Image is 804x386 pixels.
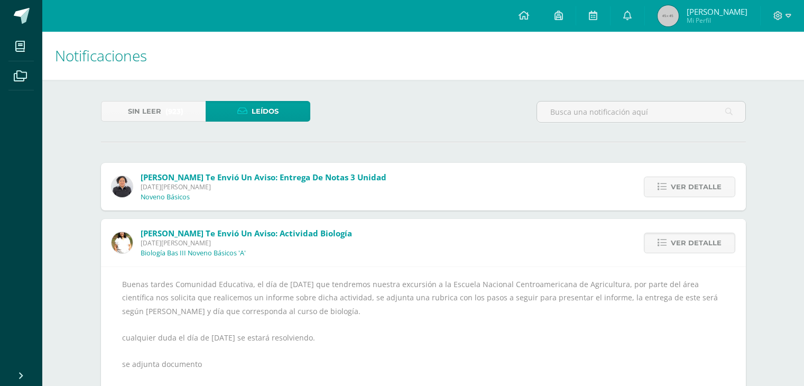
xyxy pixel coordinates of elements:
[687,16,747,25] span: Mi Perfil
[141,182,386,191] span: [DATE][PERSON_NAME]
[165,102,183,121] span: (923)
[252,102,279,121] span: Leídos
[141,172,386,182] span: [PERSON_NAME] te envió un aviso: Entrega de notas 3 unidad
[687,6,747,17] span: [PERSON_NAME]
[128,102,161,121] span: Sin leer
[112,232,133,253] img: fde36cf8b4173ff221c800fd76040d52.png
[112,176,133,197] img: af13c187359f7083575757c8f4a3b81d.png
[141,193,190,201] p: Noveno Básicos
[658,5,679,26] img: 45x45
[101,101,206,122] a: Sin leer(923)
[206,101,310,122] a: Leídos
[141,238,352,247] span: [DATE][PERSON_NAME]
[671,233,722,253] span: Ver detalle
[141,249,246,258] p: Biología Bas III Noveno Básicos 'A'
[55,45,147,66] span: Notificaciones
[537,102,745,122] input: Busca una notificación aquí
[141,228,352,238] span: [PERSON_NAME] te envió un aviso: Actividad Biología
[671,177,722,197] span: Ver detalle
